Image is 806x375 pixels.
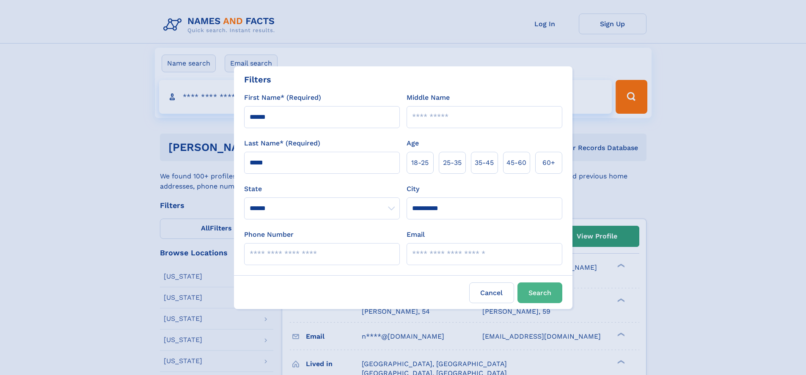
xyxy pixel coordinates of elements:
[411,158,429,168] span: 18‑25
[443,158,462,168] span: 25‑35
[407,230,425,240] label: Email
[244,138,320,148] label: Last Name* (Required)
[244,184,400,194] label: State
[407,138,419,148] label: Age
[407,184,419,194] label: City
[244,73,271,86] div: Filters
[407,93,450,103] label: Middle Name
[244,230,294,240] label: Phone Number
[517,282,562,303] button: Search
[469,282,514,303] label: Cancel
[542,158,555,168] span: 60+
[475,158,494,168] span: 35‑45
[506,158,526,168] span: 45‑60
[244,93,321,103] label: First Name* (Required)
